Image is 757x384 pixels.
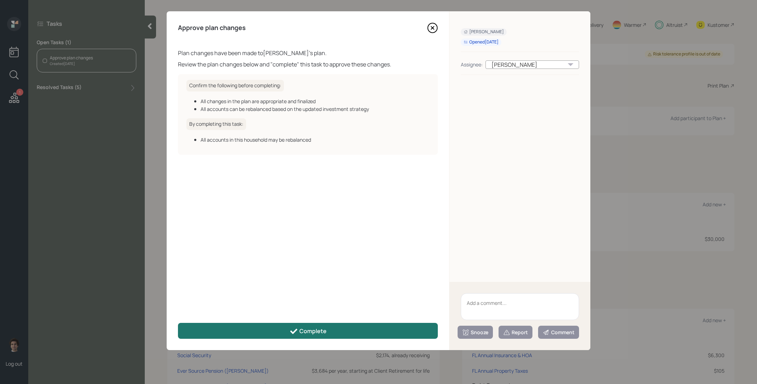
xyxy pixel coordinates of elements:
h6: By completing this task: [186,118,246,130]
div: [PERSON_NAME] [464,29,504,35]
div: Complete [290,327,327,336]
div: All accounts in this household may be rebalanced [201,136,429,143]
div: [PERSON_NAME] [485,60,579,69]
button: Snooze [458,326,493,339]
div: Plan changes have been made to [PERSON_NAME] 's plan. [178,49,438,57]
button: Report [499,326,532,339]
h6: Confirm the following before completing: [186,80,284,91]
button: Comment [538,326,579,339]
div: Snooze [462,329,488,336]
button: Complete [178,323,438,339]
div: Opened [DATE] [464,39,499,45]
h4: Approve plan changes [178,24,246,32]
div: Report [503,329,528,336]
div: Assignee: [461,61,483,68]
div: All changes in the plan are appropriate and finalized [201,98,429,105]
div: All accounts can be rebalanced based on the updated investment strategy [201,105,429,113]
div: Comment [543,329,574,336]
div: Review the plan changes below and "complete" this task to approve these changes. [178,60,438,69]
